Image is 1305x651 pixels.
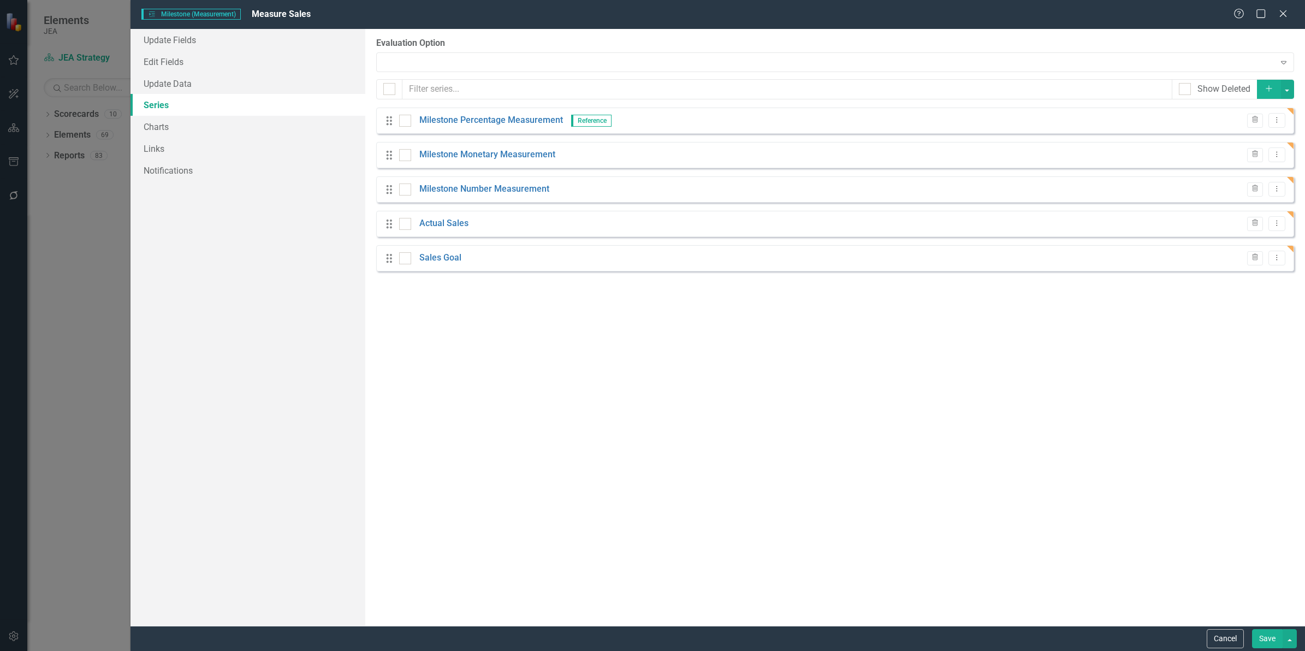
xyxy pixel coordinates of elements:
button: Cancel [1207,629,1244,648]
button: Save [1252,629,1283,648]
span: Measure Sales [252,9,311,19]
div: Show Deleted [1197,83,1250,96]
a: Milestone Percentage Measurement [419,114,563,127]
a: Series [130,94,365,116]
a: Actual Sales [419,217,468,230]
span: Milestone (Measurement) [141,9,241,20]
a: Sales Goal [419,252,461,264]
a: Links [130,138,365,159]
a: Update Fields [130,29,365,51]
a: Update Data [130,73,365,94]
input: Filter series... [402,79,1172,99]
a: Milestone Monetary Measurement [419,149,555,161]
span: Reference [571,115,612,127]
a: Edit Fields [130,51,365,73]
a: Charts [130,116,365,138]
label: Evaluation Option [376,37,1294,50]
a: Notifications [130,159,365,181]
a: Milestone Number Measurement [419,183,549,196]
